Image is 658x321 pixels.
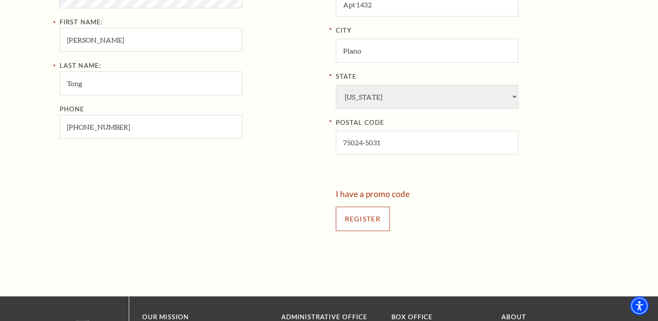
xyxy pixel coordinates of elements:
[336,189,410,199] a: I have a promo code
[336,25,599,36] label: City
[60,105,85,113] label: Phone
[501,313,526,321] a: About
[336,71,599,82] label: State
[60,62,102,69] label: Last Name:
[336,117,599,128] label: POSTAL CODE
[336,130,518,154] input: POSTAL CODE
[336,39,518,63] input: City
[60,18,104,26] label: First Name:
[336,207,390,231] input: Submit button
[630,296,649,315] div: Accessibility Menu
